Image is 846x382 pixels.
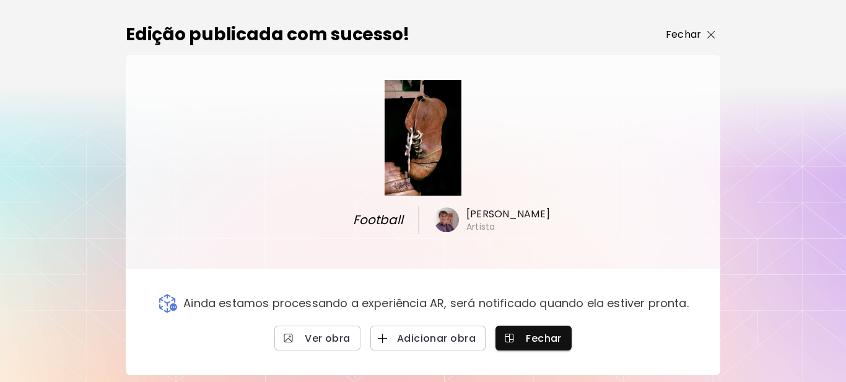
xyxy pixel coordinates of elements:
[466,221,495,232] h6: Artista
[370,326,486,350] button: Adicionar obra
[466,207,550,221] h6: [PERSON_NAME]
[325,211,403,229] span: Football
[380,332,476,345] span: Adicionar obra
[126,22,410,48] h2: Edição publicada com sucesso!
[183,297,689,310] p: Ainda estamos processando a experiência AR, será notificado quando ela estiver pronta.
[284,332,351,345] span: Ver obra
[274,326,360,350] a: Ver obra
[505,332,562,345] span: Fechar
[385,80,462,196] img: large.webp
[495,326,572,350] button: Fechar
